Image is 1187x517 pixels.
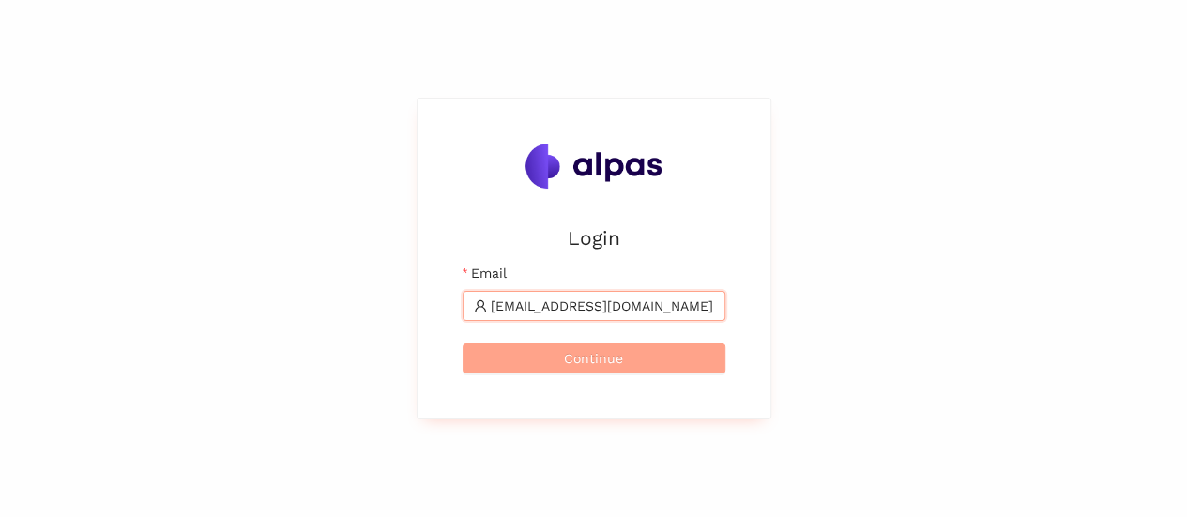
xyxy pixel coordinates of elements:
span: user [474,299,487,312]
img: Alpas.ai Logo [525,144,662,189]
input: Email [491,296,714,316]
button: Continue [463,343,725,373]
span: Continue [564,348,623,369]
label: Email [463,263,507,283]
h2: Login [463,222,725,253]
